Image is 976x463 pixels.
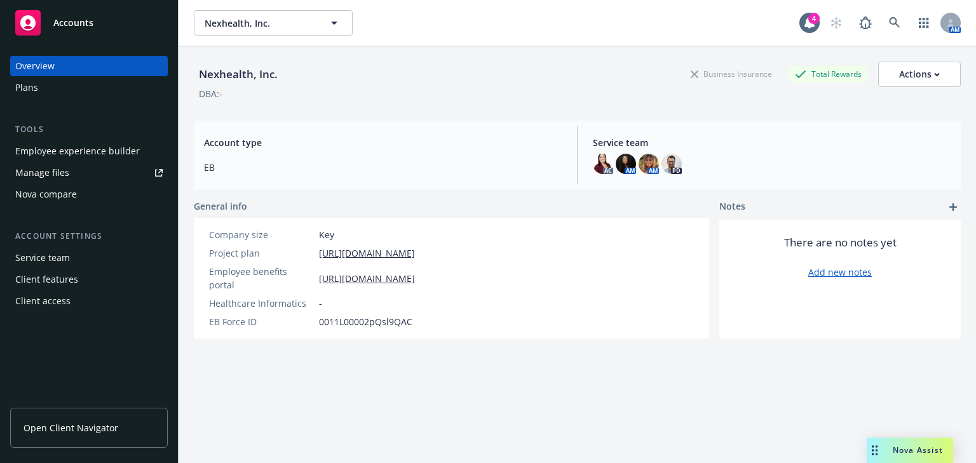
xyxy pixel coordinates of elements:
[10,269,168,290] a: Client features
[15,269,78,290] div: Client features
[319,246,415,260] a: [URL][DOMAIN_NAME]
[319,297,322,310] span: -
[10,5,168,41] a: Accounts
[319,272,415,285] a: [URL][DOMAIN_NAME]
[199,87,222,100] div: DBA: -
[204,136,562,149] span: Account type
[10,123,168,136] div: Tools
[319,228,334,241] span: Key
[10,291,168,311] a: Client access
[24,421,118,434] span: Open Client Navigator
[194,199,247,213] span: General info
[719,199,745,215] span: Notes
[10,230,168,243] div: Account settings
[867,438,953,463] button: Nova Assist
[209,246,314,260] div: Project plan
[808,265,872,279] a: Add new notes
[593,136,951,149] span: Service team
[53,18,93,28] span: Accounts
[10,141,168,161] a: Employee experience builder
[684,66,778,82] div: Business Insurance
[10,248,168,268] a: Service team
[899,62,940,86] div: Actions
[15,184,77,205] div: Nova compare
[593,154,613,174] img: photo
[204,161,562,174] span: EB
[867,438,883,463] div: Drag to move
[808,13,820,24] div: 4
[10,77,168,98] a: Plans
[882,10,907,36] a: Search
[853,10,878,36] a: Report a Bug
[209,315,314,328] div: EB Force ID
[194,66,283,83] div: Nexhealth, Inc.
[209,265,314,292] div: Employee benefits portal
[893,445,943,455] span: Nova Assist
[10,56,168,76] a: Overview
[911,10,937,36] a: Switch app
[194,10,353,36] button: Nexhealth, Inc.
[789,66,868,82] div: Total Rewards
[15,141,140,161] div: Employee experience builder
[209,228,314,241] div: Company size
[15,56,55,76] div: Overview
[209,297,314,310] div: Healthcare Informatics
[945,199,961,215] a: add
[616,154,636,174] img: photo
[878,62,961,87] button: Actions
[15,248,70,268] div: Service team
[319,315,412,328] span: 0011L00002pQsl9QAC
[15,163,69,183] div: Manage files
[661,154,682,174] img: photo
[639,154,659,174] img: photo
[15,291,71,311] div: Client access
[784,235,897,250] span: There are no notes yet
[205,17,315,30] span: Nexhealth, Inc.
[10,184,168,205] a: Nova compare
[10,163,168,183] a: Manage files
[823,10,849,36] a: Start snowing
[15,77,38,98] div: Plans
